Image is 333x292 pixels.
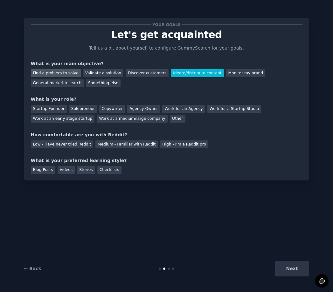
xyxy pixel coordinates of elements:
[126,69,169,77] div: Discover customers
[87,45,247,51] p: Tell us a bit about yourself to configure GummySearch for your goals.
[77,166,95,174] div: Stories
[69,105,97,113] div: Solopreneur
[86,79,121,87] div: Something else
[31,79,84,87] div: General market research
[31,105,67,113] div: Startup Founder
[127,105,160,113] div: Agency Owner
[151,21,182,28] span: Your goals
[31,166,55,174] div: Blog Posts
[58,166,75,174] div: Videos
[31,69,81,77] div: Find a problem to solve
[31,96,302,103] div: What is your role?
[207,105,261,113] div: Work for a Startup Studio
[31,29,302,40] p: Let's get acquainted
[31,132,302,138] div: How comfortable are you with Reddit?
[162,105,205,113] div: Work for an Agency
[31,157,302,164] div: What is your preferred learning style?
[97,115,167,123] div: Work at a medium/large company
[31,140,93,148] div: Low - Have never tried Reddit
[83,69,123,77] div: Validate a solution
[97,166,121,174] div: Checklists
[99,105,125,113] div: Copywriter
[31,115,95,123] div: Work at an early stage startup
[31,60,302,67] div: What is your main objective?
[24,266,41,271] a: ← Back
[170,115,185,123] div: Other
[95,140,158,148] div: Medium - Familiar with Reddit
[171,69,224,77] div: Ideate/distribute content
[160,140,208,148] div: High - I'm a Reddit pro
[226,69,265,77] div: Monitor my brand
